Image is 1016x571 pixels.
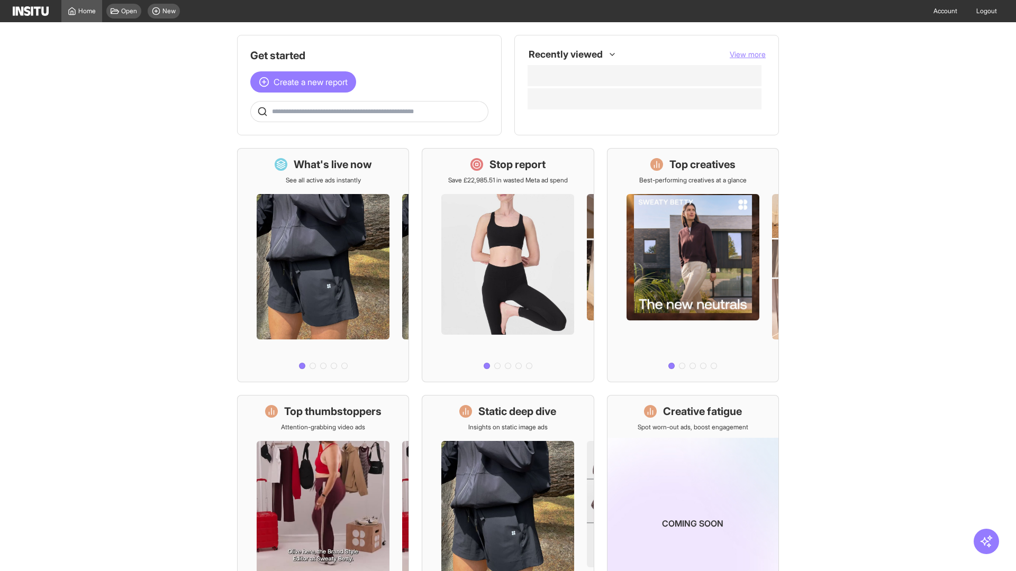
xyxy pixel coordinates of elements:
[730,50,766,59] span: View more
[478,404,556,419] h1: Static deep dive
[274,76,348,88] span: Create a new report
[250,48,488,63] h1: Get started
[250,71,356,93] button: Create a new report
[284,404,382,419] h1: Top thumbstoppers
[78,7,96,15] span: Home
[669,157,736,172] h1: Top creatives
[730,49,766,60] button: View more
[237,148,409,382] a: What's live nowSee all active ads instantly
[121,7,137,15] span: Open
[162,7,176,15] span: New
[286,176,361,185] p: See all active ads instantly
[607,148,779,382] a: Top creativesBest-performing creatives at a glance
[281,423,365,431] p: Attention-grabbing video ads
[422,148,594,382] a: Stop reportSave £22,985.51 in wasted Meta ad spend
[13,6,49,16] img: Logo
[489,157,546,172] h1: Stop report
[294,157,372,172] h1: What's live now
[639,176,747,185] p: Best-performing creatives at a glance
[468,423,548,431] p: Insights on static image ads
[448,176,568,185] p: Save £22,985.51 in wasted Meta ad spend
